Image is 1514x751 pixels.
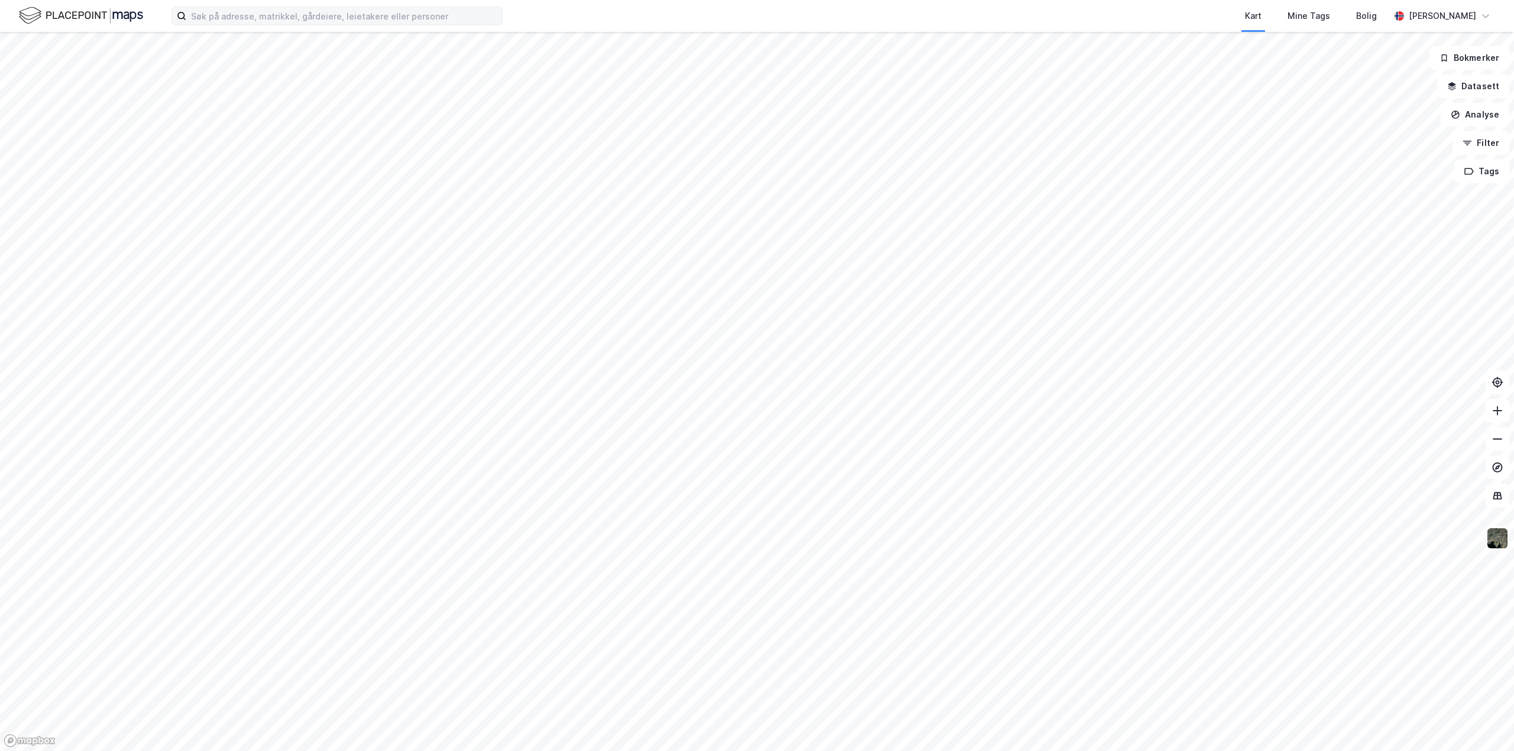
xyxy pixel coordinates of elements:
[1429,46,1509,70] button: Bokmerker
[1441,103,1509,126] button: Analyse
[1452,131,1509,155] button: Filter
[4,734,56,747] a: Mapbox homepage
[1486,527,1509,550] img: 9k=
[1409,9,1476,23] div: [PERSON_NAME]
[1455,694,1514,751] iframe: Chat Widget
[1287,9,1330,23] div: Mine Tags
[1245,9,1261,23] div: Kart
[186,7,502,25] input: Søk på adresse, matrikkel, gårdeiere, leietakere eller personer
[19,5,143,26] img: logo.f888ab2527a4732fd821a326f86c7f29.svg
[1356,9,1377,23] div: Bolig
[1437,74,1509,98] button: Datasett
[1454,160,1509,183] button: Tags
